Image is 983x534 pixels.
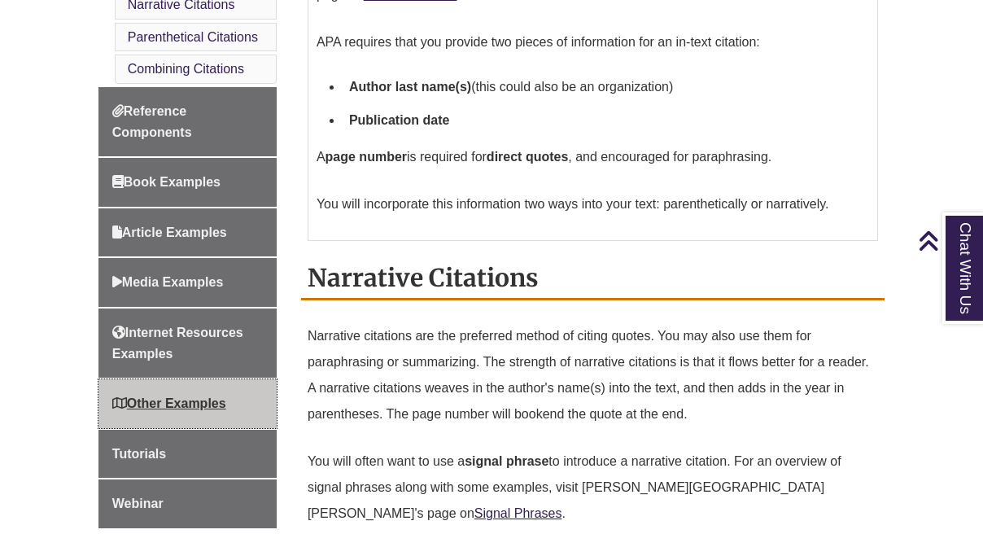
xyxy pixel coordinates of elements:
span: Reference Components [112,104,192,139]
a: Back to Top [918,230,979,252]
span: Other Examples [112,396,226,410]
span: Article Examples [112,225,227,239]
a: Media Examples [98,258,277,307]
strong: Author last name(s) [349,80,471,94]
a: Parenthetical Citations [128,30,258,44]
span: Internet Resources Examples [112,326,243,361]
a: Article Examples [98,208,277,257]
span: Book Examples [112,175,221,189]
li: (this could also be an organization) [343,70,869,104]
h2: Narrative Citations [301,257,885,300]
span: Tutorials [112,447,166,461]
a: Tutorials [98,430,277,479]
span: Media Examples [112,275,224,289]
strong: Publication date [349,113,450,127]
p: You will often want to use a to introduce a narrative citation. For an overview of signal phrases... [308,442,878,533]
p: A is required for , and encouraged for paraphrasing. [317,138,869,177]
a: Other Examples [98,379,277,428]
a: Combining Citations [128,62,244,76]
a: Webinar [98,479,277,528]
strong: page number [325,150,407,164]
strong: signal phrase [465,454,548,468]
a: Signal Phrases [474,506,562,520]
strong: direct quotes [487,150,568,164]
span: Webinar [112,497,164,510]
p: APA requires that you provide two pieces of information for an in-text citation: [317,23,869,62]
a: Reference Components [98,87,277,156]
a: Book Examples [98,158,277,207]
p: You will incorporate this information two ways into your text: parenthetically or narratively. [317,185,869,224]
p: Narrative citations are the preferred method of citing quotes. You may also use them for paraphra... [308,317,878,434]
a: Internet Resources Examples [98,309,277,378]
